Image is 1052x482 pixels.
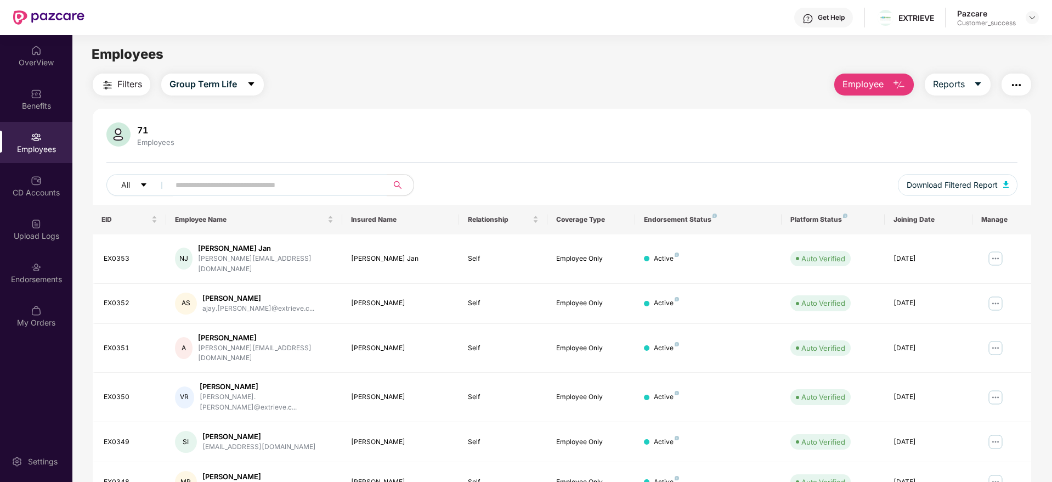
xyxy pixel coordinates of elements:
img: svg+xml;base64,PHN2ZyBpZD0iVXBsb2FkX0xvZ3MiIGRhdGEtbmFtZT0iVXBsb2FkIExvZ3MiIHhtbG5zPSJodHRwOi8vd3... [31,218,42,229]
div: ajay.[PERSON_NAME]@extrieve.c... [202,304,314,314]
div: [PERSON_NAME] [351,298,451,309]
span: All [121,179,130,191]
div: [PERSON_NAME] [202,431,316,442]
div: [PERSON_NAME][EMAIL_ADDRESS][DOMAIN_NAME] [198,343,333,364]
div: Auto Verified [801,253,845,264]
div: [DATE] [893,298,964,309]
div: Employee Only [556,343,626,354]
img: svg+xml;base64,PHN2ZyB4bWxucz0iaHR0cDovL3d3dy53My5vcmcvMjAwMC9zdmciIHhtbG5zOnhsaW5rPSJodHRwOi8vd3... [106,122,131,147]
span: caret-down [974,80,982,89]
div: [PERSON_NAME] [351,392,451,402]
div: [PERSON_NAME] [202,293,314,304]
div: EX0353 [104,254,157,264]
th: Relationship [459,205,547,234]
img: manageButton [987,433,1004,451]
span: Download Filtered Report [907,179,998,191]
span: Reports [933,77,965,91]
img: svg+xml;base64,PHN2ZyB4bWxucz0iaHR0cDovL3d3dy53My5vcmcvMjAwMC9zdmciIHdpZHRoPSI4IiBoZWlnaHQ9IjgiIH... [712,214,717,218]
span: search [387,181,408,189]
div: [PERSON_NAME] [202,472,288,482]
div: Active [654,437,679,447]
div: Employees [135,138,177,147]
button: Allcaret-down [106,174,173,196]
div: Active [654,254,679,264]
div: Auto Verified [801,391,845,402]
img: svg+xml;base64,PHN2ZyB4bWxucz0iaHR0cDovL3d3dy53My5vcmcvMjAwMC9zdmciIHdpZHRoPSI4IiBoZWlnaHQ9IjgiIH... [675,253,679,257]
img: svg+xml;base64,PHN2ZyB4bWxucz0iaHR0cDovL3d3dy53My5vcmcvMjAwMC9zdmciIHdpZHRoPSI4IiBoZWlnaHQ9IjgiIH... [675,391,679,395]
div: NJ [175,248,193,270]
div: [DATE] [893,392,964,402]
img: svg+xml;base64,PHN2ZyB4bWxucz0iaHR0cDovL3d3dy53My5vcmcvMjAwMC9zdmciIHdpZHRoPSIyNCIgaGVpZ2h0PSIyNC... [101,79,114,92]
img: manageButton [987,250,1004,267]
div: EXTRIEVE [898,13,934,23]
div: Platform Status [790,215,875,224]
div: Customer_success [957,19,1016,27]
button: Employee [834,74,914,96]
div: [EMAIL_ADDRESS][DOMAIN_NAME] [202,442,316,452]
img: svg+xml;base64,PHN2ZyBpZD0iU2V0dGluZy0yMHgyMCIgeG1sbnM9Imh0dHA6Ly93d3cudzMub3JnLzIwMDAvc3ZnIiB3aW... [12,456,22,467]
div: Get Help [818,13,845,22]
img: svg+xml;base64,PHN2ZyB4bWxucz0iaHR0cDovL3d3dy53My5vcmcvMjAwMC9zdmciIHdpZHRoPSI4IiBoZWlnaHQ9IjgiIH... [675,436,679,440]
div: Self [468,343,538,354]
th: Manage [972,205,1031,234]
div: EX0350 [104,392,157,402]
div: Self [468,392,538,402]
div: Auto Verified [801,343,845,354]
span: Filters [117,77,142,91]
div: Pazcare [957,8,1016,19]
div: Self [468,437,538,447]
div: EX0349 [104,437,157,447]
span: Employee Name [175,215,325,224]
img: download%20(1).png [878,13,893,23]
th: Joining Date [885,205,972,234]
span: caret-down [140,181,148,190]
img: svg+xml;base64,PHN2ZyBpZD0iRW5kb3JzZW1lbnRzIiB4bWxucz0iaHR0cDovL3d3dy53My5vcmcvMjAwMC9zdmciIHdpZH... [31,262,42,273]
div: Settings [25,456,61,467]
button: Download Filtered Report [898,174,1017,196]
img: svg+xml;base64,PHN2ZyB4bWxucz0iaHR0cDovL3d3dy53My5vcmcvMjAwMC9zdmciIHdpZHRoPSI4IiBoZWlnaHQ9IjgiIH... [675,297,679,301]
span: Group Term Life [169,77,237,91]
th: Employee Name [166,205,342,234]
span: caret-down [247,80,256,89]
button: Reportscaret-down [925,74,991,96]
div: [PERSON_NAME].[PERSON_NAME]@extrieve.c... [200,392,333,413]
img: svg+xml;base64,PHN2ZyB4bWxucz0iaHR0cDovL3d3dy53My5vcmcvMjAwMC9zdmciIHdpZHRoPSI4IiBoZWlnaHQ9IjgiIH... [675,476,679,480]
div: EX0351 [104,343,157,354]
button: search [387,174,414,196]
div: [PERSON_NAME] Jan [198,243,333,254]
div: [PERSON_NAME] [351,343,451,354]
th: EID [93,205,166,234]
div: 71 [135,125,177,136]
div: SI [175,431,197,453]
div: A [175,337,193,359]
span: Employees [92,46,163,62]
th: Coverage Type [547,205,635,234]
div: [PERSON_NAME] [200,382,333,392]
img: manageButton [987,389,1004,406]
div: Self [468,298,538,309]
div: Employee Only [556,298,626,309]
img: svg+xml;base64,PHN2ZyBpZD0iSG9tZSIgeG1sbnM9Imh0dHA6Ly93d3cudzMub3JnLzIwMDAvc3ZnIiB3aWR0aD0iMjAiIG... [31,45,42,56]
div: [DATE] [893,254,964,264]
img: svg+xml;base64,PHN2ZyB4bWxucz0iaHR0cDovL3d3dy53My5vcmcvMjAwMC9zdmciIHhtbG5zOnhsaW5rPSJodHRwOi8vd3... [1003,181,1009,188]
img: svg+xml;base64,PHN2ZyBpZD0iQmVuZWZpdHMiIHhtbG5zPSJodHRwOi8vd3d3LnczLm9yZy8yMDAwL3N2ZyIgd2lkdGg9Ij... [31,88,42,99]
div: VR [175,386,194,408]
div: [DATE] [893,343,964,354]
img: svg+xml;base64,PHN2ZyBpZD0iSGVscC0zMngzMiIgeG1sbnM9Imh0dHA6Ly93d3cudzMub3JnLzIwMDAvc3ZnIiB3aWR0aD... [802,13,813,24]
img: svg+xml;base64,PHN2ZyBpZD0iRHJvcGRvd24tMzJ4MzIiIHhtbG5zPSJodHRwOi8vd3d3LnczLm9yZy8yMDAwL3N2ZyIgd2... [1028,13,1037,22]
div: [PERSON_NAME] [198,333,333,343]
img: svg+xml;base64,PHN2ZyBpZD0iRW1wbG95ZWVzIiB4bWxucz0iaHR0cDovL3d3dy53My5vcmcvMjAwMC9zdmciIHdpZHRoPS... [31,132,42,143]
div: AS [175,293,197,315]
img: New Pazcare Logo [13,10,84,25]
div: Self [468,254,538,264]
img: svg+xml;base64,PHN2ZyBpZD0iTXlfT3JkZXJzIiBkYXRhLW5hbWU9Ik15IE9yZGVycyIgeG1sbnM9Imh0dHA6Ly93d3cudz... [31,305,42,316]
div: Employee Only [556,437,626,447]
img: manageButton [987,295,1004,312]
th: Insured Name [342,205,460,234]
div: [PERSON_NAME] [351,437,451,447]
span: Relationship [468,215,530,224]
span: Employee [842,77,884,91]
img: svg+xml;base64,PHN2ZyB4bWxucz0iaHR0cDovL3d3dy53My5vcmcvMjAwMC9zdmciIHdpZHRoPSIyNCIgaGVpZ2h0PSIyNC... [1010,79,1023,92]
div: [PERSON_NAME][EMAIL_ADDRESS][DOMAIN_NAME] [198,254,333,274]
img: svg+xml;base64,PHN2ZyB4bWxucz0iaHR0cDovL3d3dy53My5vcmcvMjAwMC9zdmciIHhtbG5zOnhsaW5rPSJodHRwOi8vd3... [892,79,906,92]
